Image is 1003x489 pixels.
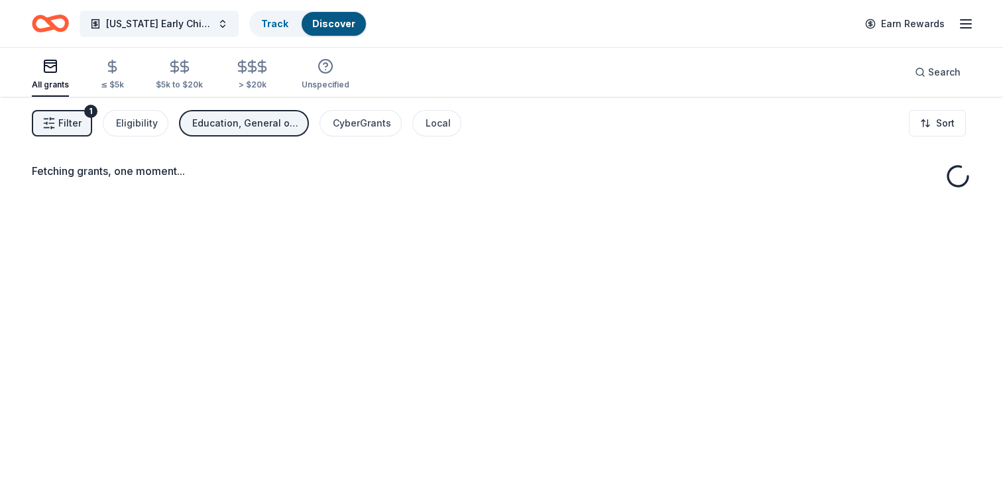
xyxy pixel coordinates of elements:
[312,18,355,29] a: Discover
[80,11,239,37] button: [US_STATE] Early Childhood Education
[333,115,391,131] div: CyberGrants
[32,163,971,179] div: Fetching grants, one moment...
[32,80,69,90] div: All grants
[857,12,953,36] a: Earn Rewards
[936,115,955,131] span: Sort
[156,80,203,90] div: $5k to $20k
[909,110,966,136] button: Sort
[32,8,69,39] a: Home
[235,80,270,90] div: > $20k
[235,54,270,97] button: > $20k
[320,110,402,136] button: CyberGrants
[904,59,971,85] button: Search
[84,105,97,118] div: 1
[179,110,309,136] button: Education, General operations, Projects & programming, Conference, Training and capacity building
[101,54,124,97] button: ≤ $5k
[302,80,349,90] div: Unspecified
[426,115,451,131] div: Local
[101,80,124,90] div: ≤ $5k
[58,115,82,131] span: Filter
[106,16,212,32] span: [US_STATE] Early Childhood Education
[302,53,349,97] button: Unspecified
[32,110,92,136] button: Filter1
[261,18,288,29] a: Track
[412,110,461,136] button: Local
[103,110,168,136] button: Eligibility
[116,115,158,131] div: Eligibility
[32,53,69,97] button: All grants
[156,54,203,97] button: $5k to $20k
[928,64,961,80] span: Search
[249,11,367,37] button: TrackDiscover
[192,115,298,131] div: Education, General operations, Projects & programming, Conference, Training and capacity building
